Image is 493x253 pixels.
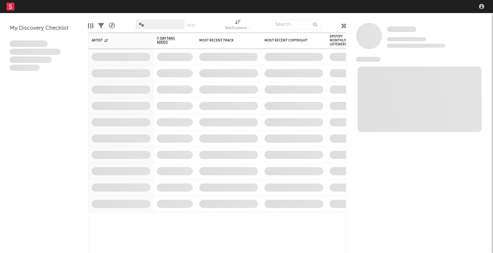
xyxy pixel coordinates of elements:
[330,35,352,46] div: Spotify Monthly Listeners
[356,57,381,62] span: News Feed
[272,20,321,29] input: Search...
[10,49,61,55] span: Integer aliquet in purus et
[10,40,48,47] span: Lorem ipsum dolor
[225,16,251,35] div: Notifications (Artist)
[88,16,93,35] div: Edit Columns
[387,26,416,32] span: Some Artist
[387,37,426,41] span: Tracking Since: [DATE]
[92,39,141,42] div: Artist
[387,44,445,48] span: 0 fans last week
[98,16,104,35] div: Filters
[157,37,183,44] span: 7-Day Fans Added
[10,56,52,63] span: Praesent ac interdum
[10,65,40,71] span: Aliquam viverra
[225,24,251,32] div: Notifications (Artist)
[199,39,248,42] div: Most Recent Track
[187,24,195,27] button: Save
[109,16,115,35] div: A&R Pipeline
[264,39,313,42] div: Most Recent Copyright
[10,24,78,32] div: My Discovery Checklist
[387,26,416,33] a: Some Artist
